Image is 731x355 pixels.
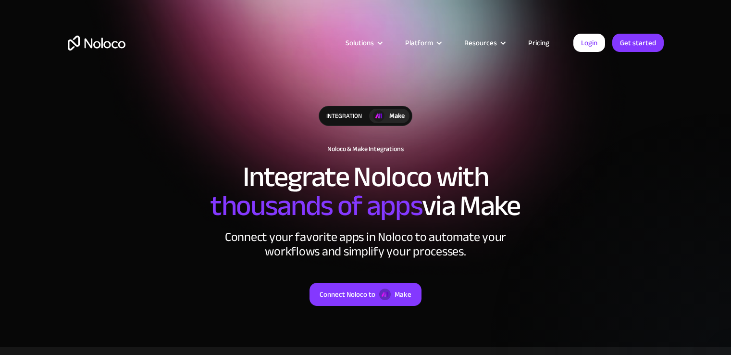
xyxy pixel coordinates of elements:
[393,37,452,49] div: Platform
[516,37,561,49] a: Pricing
[68,36,125,51] a: home
[334,37,393,49] div: Solutions
[211,179,421,233] span: thousands of apps
[222,230,510,259] div: Connect your favorite apps in Noloco to automate your workflows and simplify your processes.
[573,34,605,52] a: Login
[612,34,664,52] a: Get started
[389,111,405,121] div: Make
[68,163,664,220] h2: Integrate Noloco with via Make
[319,106,369,126] div: integration
[464,37,497,49] div: Resources
[405,37,433,49] div: Platform
[320,288,375,301] div: Connect Noloco to
[346,37,374,49] div: Solutions
[452,37,516,49] div: Resources
[395,288,411,301] div: Make
[310,283,421,306] a: Connect Noloco toMake
[68,145,664,153] h1: Noloco & Make Integrations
